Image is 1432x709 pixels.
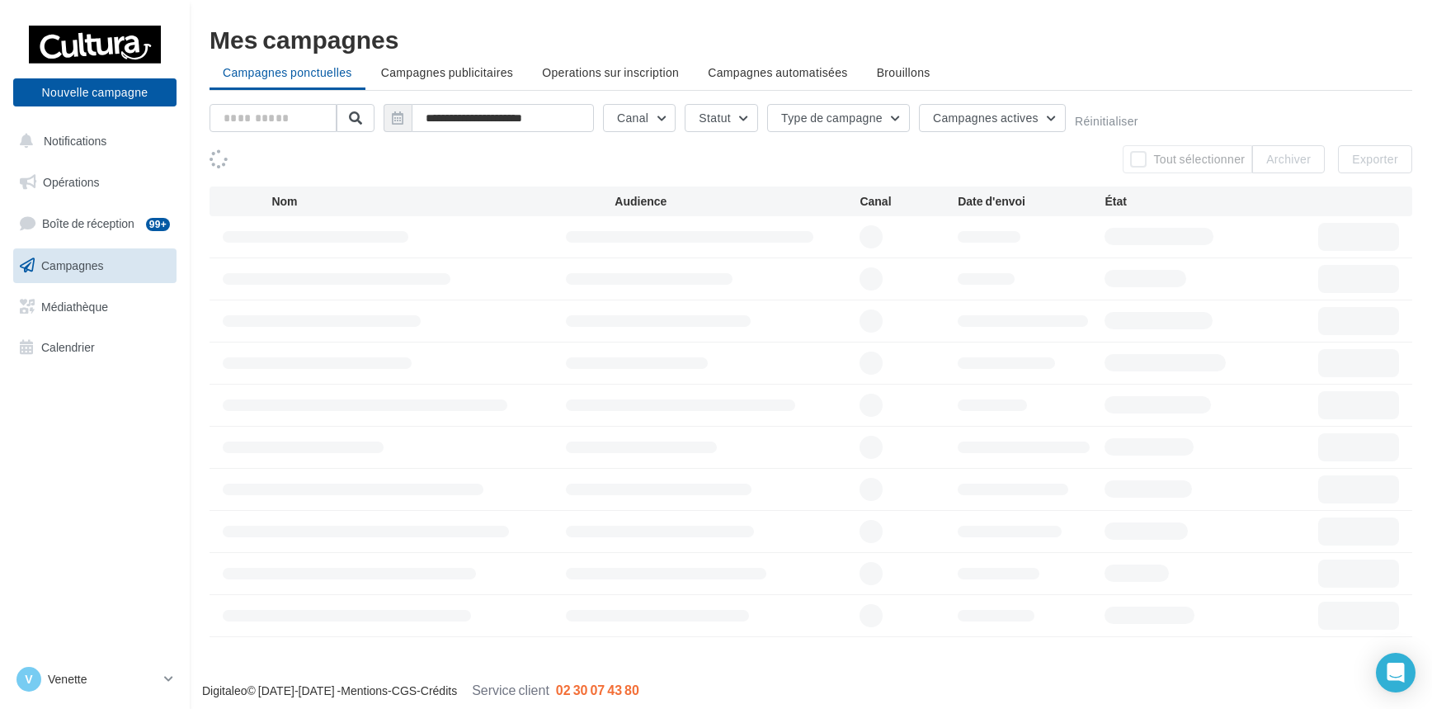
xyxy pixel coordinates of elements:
[1123,145,1252,173] button: Tout sélectionner
[41,299,108,313] span: Médiathèque
[615,193,860,210] div: Audience
[421,683,457,697] a: Crédits
[10,290,180,324] a: Médiathèque
[10,165,180,200] a: Opérations
[13,78,177,106] button: Nouvelle campagne
[41,258,104,272] span: Campagnes
[13,664,177,695] a: V Venette
[1338,145,1412,173] button: Exporter
[685,104,758,132] button: Statut
[10,248,180,283] a: Campagnes
[10,206,180,241] a: Boîte de réception99+
[43,175,99,189] span: Opérations
[708,65,847,79] span: Campagnes automatisées
[10,124,173,158] button: Notifications
[767,104,910,132] button: Type de campagne
[41,340,95,354] span: Calendrier
[10,330,180,365] a: Calendrier
[48,671,158,688] p: Venette
[603,104,676,132] button: Canal
[860,193,958,210] div: Canal
[958,193,1105,210] div: Date d'envoi
[381,65,513,79] span: Campagnes publicitaires
[919,104,1066,132] button: Campagnes actives
[146,218,170,231] div: 99+
[1105,193,1251,210] div: État
[1075,115,1138,128] button: Réinitialiser
[25,671,32,688] span: V
[1376,653,1416,692] div: Open Intercom Messenger
[1252,145,1325,173] button: Archiver
[202,683,247,697] a: Digitaleo
[44,134,106,148] span: Notifications
[42,216,134,230] span: Boîte de réception
[472,682,549,697] span: Service client
[556,682,639,697] span: 02 30 07 43 80
[542,65,679,79] span: Operations sur inscription
[210,26,1412,51] div: Mes campagnes
[392,683,417,697] a: CGS
[341,683,388,697] a: Mentions
[877,65,930,79] span: Brouillons
[271,193,615,210] div: Nom
[202,683,639,697] span: © [DATE]-[DATE] - - -
[933,111,1039,125] span: Campagnes actives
